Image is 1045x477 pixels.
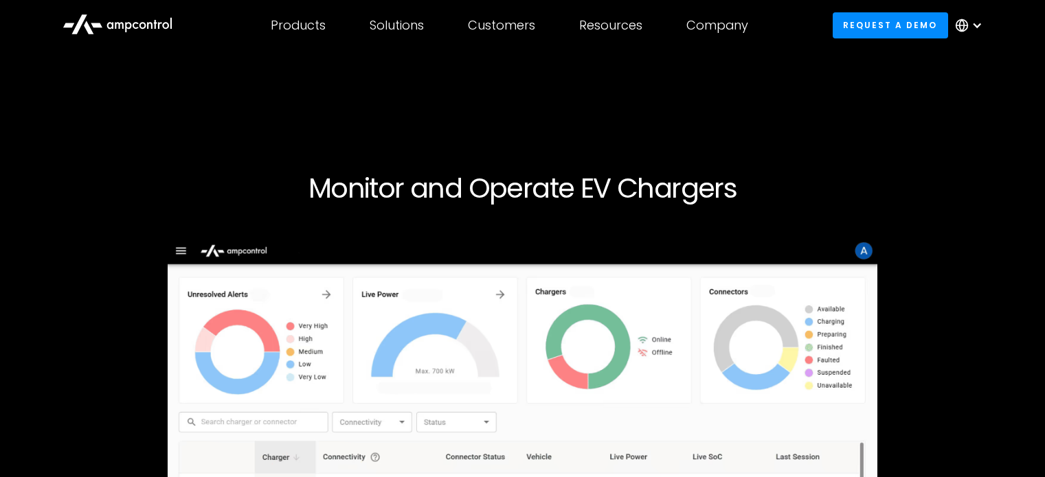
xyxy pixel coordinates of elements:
[370,18,424,33] div: Solutions
[579,18,642,33] div: Resources
[105,172,941,205] h1: Monitor and Operate EV Chargers
[468,18,535,33] div: Customers
[686,18,748,33] div: Company
[271,18,326,33] div: Products
[833,12,948,38] a: Request a demo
